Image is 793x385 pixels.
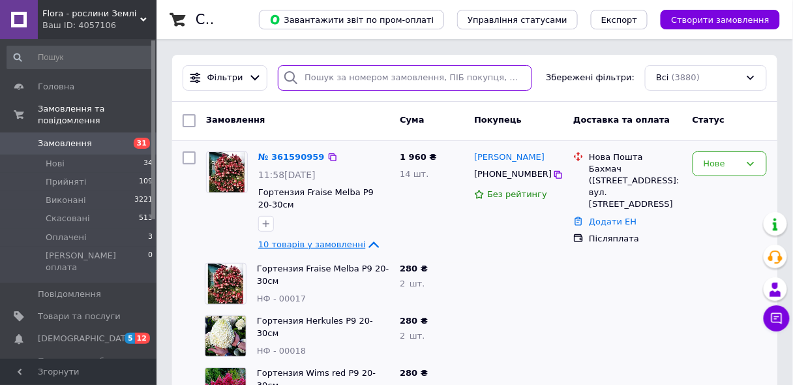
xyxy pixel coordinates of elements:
[196,12,328,27] h1: Список замовлень
[258,239,382,249] a: 10 товарів у замовленні
[487,189,547,199] span: Без рейтингу
[135,333,150,344] span: 12
[148,232,153,243] span: 3
[258,239,366,249] span: 10 товарів у замовленні
[589,151,681,163] div: Нова Пошта
[693,115,725,125] span: Статус
[704,157,740,171] div: Нове
[656,72,669,84] span: Всі
[589,217,636,226] a: Додати ЕН
[468,15,567,25] span: Управління статусами
[134,138,150,149] span: 31
[139,213,153,224] span: 513
[258,187,374,209] a: Гортензия Fraise Melba Р9 20-30см
[257,346,306,356] span: НФ - 00018
[400,279,425,288] span: 2 шт.
[269,14,434,25] span: Завантажити звіт по пром-оплаті
[474,169,552,179] span: [PHONE_NUMBER]
[672,72,700,82] span: (3880)
[205,316,246,356] img: Фото товару
[134,194,153,206] span: 3221
[671,15,770,25] span: Створити замовлення
[46,194,86,206] span: Виконані
[258,170,316,180] span: 11:58[DATE]
[208,264,243,304] img: Фото товару
[38,333,134,345] span: [DEMOGRAPHIC_DATA]
[591,10,648,29] button: Експорт
[42,8,140,20] span: Flora - рослини Землі
[573,115,670,125] span: Доставка та оплата
[46,158,65,170] span: Нові
[209,152,245,192] img: Фото товару
[474,151,545,164] a: [PERSON_NAME]
[143,158,153,170] span: 34
[46,250,148,273] span: [PERSON_NAME] оплата
[7,46,154,69] input: Пошук
[601,15,638,25] span: Експорт
[648,14,780,24] a: Створити замовлення
[46,176,86,188] span: Прийняті
[38,81,74,93] span: Головна
[38,356,121,379] span: Показники роботи компанії
[400,169,428,179] span: 14 шт.
[764,305,790,331] button: Чат з покупцем
[42,20,157,31] div: Ваш ID: 4057106
[38,103,157,127] span: Замовлення та повідомлення
[661,10,780,29] button: Створити замовлення
[400,331,425,341] span: 2 шт.
[38,138,92,149] span: Замовлення
[257,264,389,286] a: Гортензия Fraise Melba Р9 20-30см
[400,316,428,326] span: 280 ₴
[400,152,436,162] span: 1 960 ₴
[206,151,248,193] a: Фото товару
[257,316,373,338] a: Гортензия Herkules Р9 20-30см
[46,232,87,243] span: Оплачені
[400,368,428,378] span: 280 ₴
[589,233,681,245] div: Післяплата
[457,10,578,29] button: Управління статусами
[139,176,153,188] span: 109
[38,311,121,322] span: Товари та послуги
[207,72,243,84] span: Фільтри
[38,288,101,300] span: Повідомлення
[400,115,424,125] span: Cума
[148,250,153,273] span: 0
[589,163,681,211] div: Бахмач ([STREET_ADDRESS]: вул. [STREET_ADDRESS]
[474,115,522,125] span: Покупець
[259,10,444,29] button: Завантажити звіт по пром-оплаті
[257,294,306,303] span: НФ - 00017
[546,72,635,84] span: Збережені фільтри:
[125,333,135,344] span: 5
[206,115,265,125] span: Замовлення
[400,264,428,273] span: 280 ₴
[46,213,90,224] span: Скасовані
[278,65,531,91] input: Пошук за номером замовлення, ПІБ покупця, номером телефону, Email, номером накладної
[258,152,325,162] a: № 361590959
